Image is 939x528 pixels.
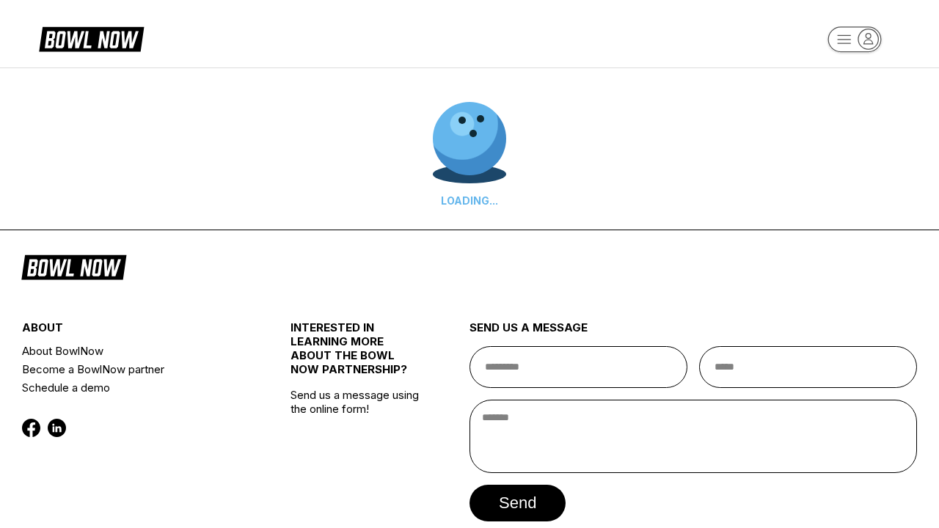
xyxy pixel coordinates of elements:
[22,320,246,342] div: about
[469,485,566,521] button: send
[469,320,917,346] div: send us a message
[22,342,246,360] a: About BowlNow
[433,194,506,207] div: LOADING...
[291,320,425,388] div: INTERESTED IN LEARNING MORE ABOUT THE BOWL NOW PARTNERSHIP?
[22,360,246,378] a: Become a BowlNow partner
[22,378,246,397] a: Schedule a demo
